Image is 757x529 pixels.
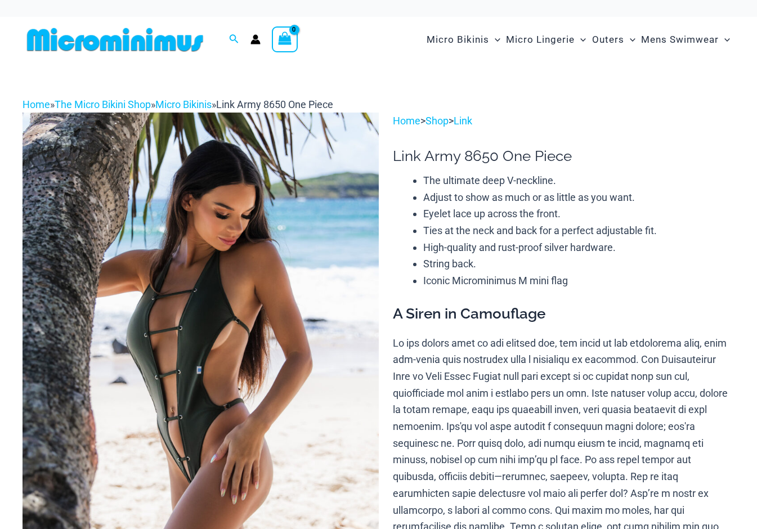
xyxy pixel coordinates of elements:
a: Search icon link [229,33,239,47]
li: The ultimate deep V-neckline. [423,172,734,189]
span: Menu Toggle [719,25,730,54]
span: Micro Lingerie [506,25,575,54]
a: Shop [425,115,449,127]
img: MM SHOP LOGO FLAT [23,27,208,52]
a: OutersMenu ToggleMenu Toggle [589,23,638,57]
li: High-quality and rust-proof silver hardware. [423,239,734,256]
a: View Shopping Cart, empty [272,26,298,52]
span: Mens Swimwear [641,25,719,54]
span: Link Army 8650 One Piece [216,98,333,110]
span: Micro Bikinis [427,25,489,54]
li: Iconic Microminimus M mini flag [423,272,734,289]
span: Menu Toggle [624,25,635,54]
li: Adjust to show as much or as little as you want. [423,189,734,206]
a: Micro BikinisMenu ToggleMenu Toggle [424,23,503,57]
a: Home [393,115,420,127]
h3: A Siren in Camouflage [393,304,734,324]
span: Outers [592,25,624,54]
a: Account icon link [250,34,261,44]
a: Mens SwimwearMenu ToggleMenu Toggle [638,23,733,57]
li: Ties at the neck and back for a perfect adjustable fit. [423,222,734,239]
span: Menu Toggle [575,25,586,54]
a: Home [23,98,50,110]
li: String back. [423,255,734,272]
a: Micro LingerieMenu ToggleMenu Toggle [503,23,589,57]
a: Link [454,115,472,127]
nav: Site Navigation [422,21,734,59]
p: > > [393,113,734,129]
li: Eyelet lace up across the front. [423,205,734,222]
a: The Micro Bikini Shop [55,98,151,110]
a: Micro Bikinis [155,98,212,110]
h1: Link Army 8650 One Piece [393,147,734,165]
span: » » » [23,98,333,110]
span: Menu Toggle [489,25,500,54]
